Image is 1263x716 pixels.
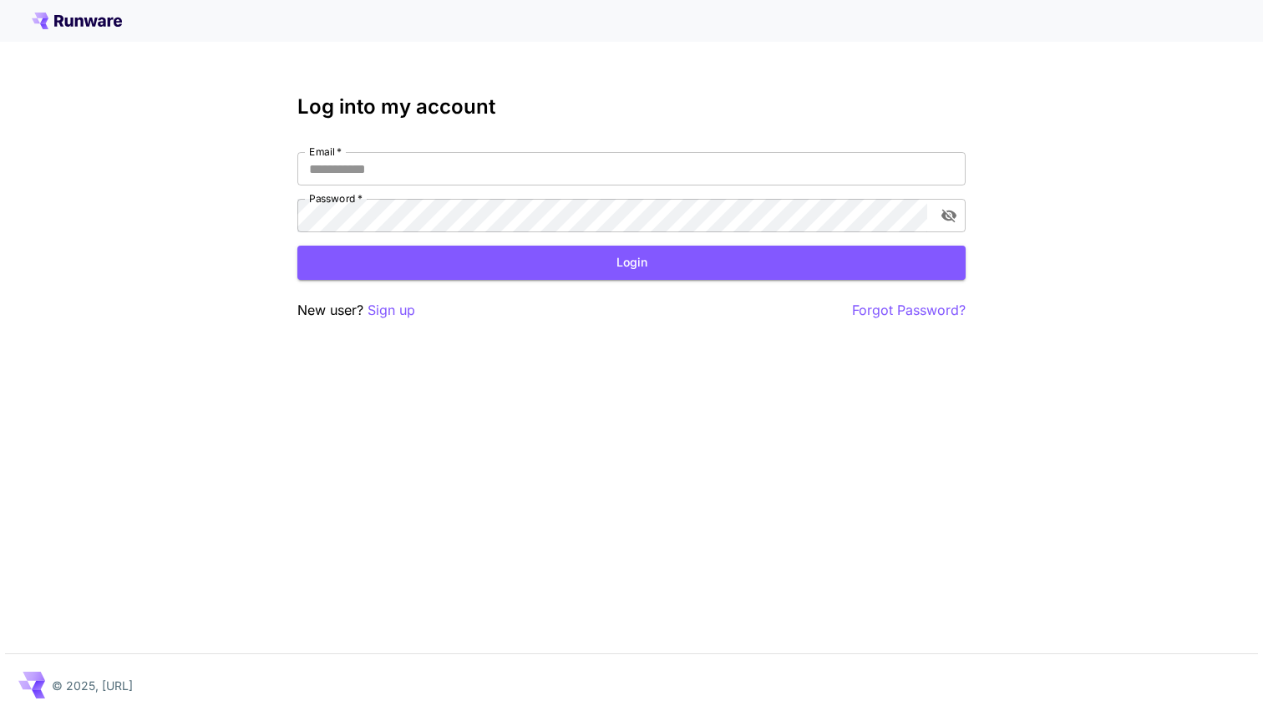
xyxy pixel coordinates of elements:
[297,246,966,280] button: Login
[309,145,342,159] label: Email
[52,677,133,694] p: © 2025, [URL]
[852,300,966,321] button: Forgot Password?
[297,300,415,321] p: New user?
[934,201,964,231] button: toggle password visibility
[297,95,966,119] h3: Log into my account
[368,300,415,321] button: Sign up
[309,191,363,206] label: Password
